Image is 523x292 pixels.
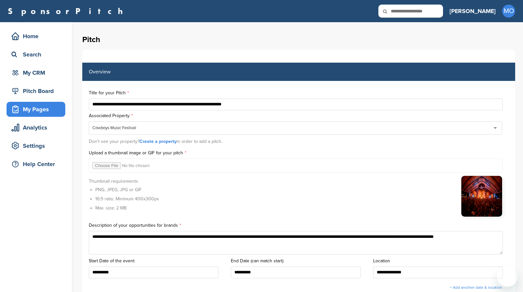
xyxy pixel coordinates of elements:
[89,114,509,118] label: Associated Property
[89,151,509,155] label: Upload a thumbnail image or GIF for your pitch
[95,205,159,211] li: Max. size: 2 MB
[450,4,496,18] a: [PERSON_NAME]
[89,259,224,263] label: Start Date of the event
[7,84,65,99] a: Pitch Board
[10,67,65,79] div: My CRM
[89,179,159,214] div: Thumbnail requirements
[89,136,509,147] div: Don't see your property? in order to add a pitch.
[89,91,509,95] label: Title for your Pitch
[231,259,366,263] label: End Date (can match start)
[10,85,65,97] div: Pitch Board
[10,140,65,152] div: Settings
[10,103,65,115] div: My Pages
[10,158,65,170] div: Help Center
[89,223,509,228] label: Description of your opportunities for brands
[502,5,515,18] span: MO
[82,34,515,46] h1: Pitch
[95,195,159,202] li: 16:9 ratio. Minimum 400x300px
[7,138,65,153] a: Settings
[7,157,65,172] a: Help Center
[89,69,111,74] label: Overview
[10,49,65,60] div: Search
[7,47,65,62] a: Search
[95,186,159,193] li: PNG, JPEG, JPG or GIF
[7,65,65,80] a: My CRM
[92,125,136,131] div: Cowboys Music Festival
[461,176,502,217] img: 1CHUTEPASS.jpg
[7,29,65,44] a: Home
[373,259,509,263] label: Location
[450,285,502,290] a: + Add another date & location
[139,139,177,144] a: Create a property
[10,122,65,133] div: Analytics
[7,120,65,135] a: Analytics
[450,7,496,16] h3: [PERSON_NAME]
[8,7,127,15] a: SponsorPitch
[10,30,65,42] div: Home
[7,102,65,117] a: My Pages
[497,266,518,287] iframe: Button to launch messaging window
